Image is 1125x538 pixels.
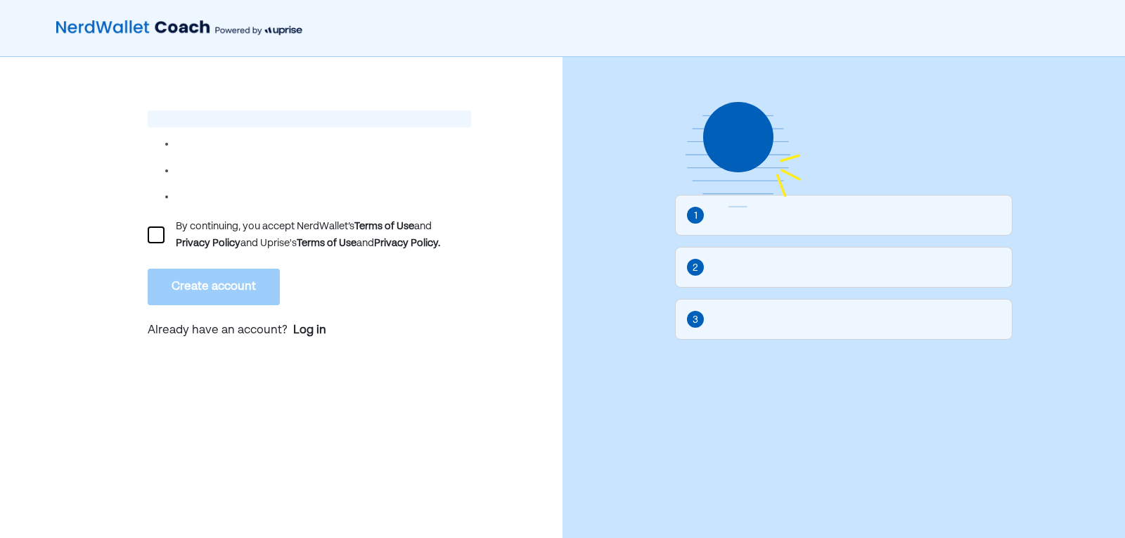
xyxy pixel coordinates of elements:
[694,208,697,224] div: 1
[148,269,280,305] button: Create account
[354,218,414,235] div: Terms of Use
[176,235,240,252] div: Privacy Policy
[693,260,698,276] div: 2
[293,322,326,339] a: Log in
[148,322,471,340] p: Already have an account?
[176,218,471,252] div: By continuing, you accept NerdWallet’s and and Uprise's and
[297,235,356,252] div: Terms of Use
[693,312,698,328] div: 3
[374,235,440,252] div: Privacy Policy.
